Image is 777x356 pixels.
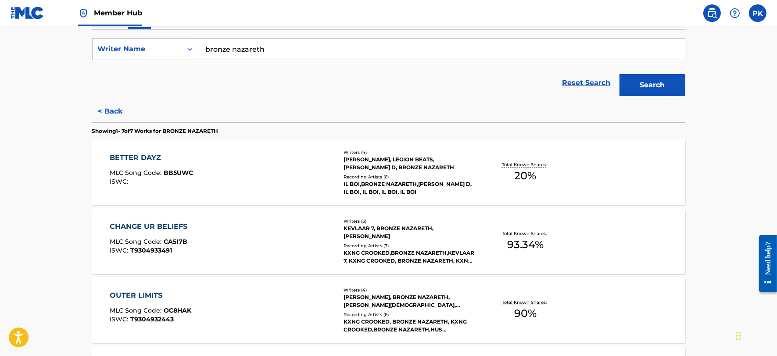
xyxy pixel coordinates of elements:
div: User Menu [749,4,766,22]
img: help [730,8,740,18]
img: MLC Logo [11,7,44,19]
div: Drag [736,323,741,349]
div: OUTER LIMITS [110,290,191,301]
span: T9304932443 [130,315,174,323]
div: Recording Artists ( 6 ) [344,311,476,318]
div: Writers ( 4 ) [344,149,476,156]
span: BB5UWC [164,169,193,177]
div: Writers ( 3 ) [344,218,476,224]
span: MLC Song Code : [110,306,164,314]
div: [PERSON_NAME], BRONZE NAZARETH, [PERSON_NAME][DEMOGRAPHIC_DATA], [PERSON_NAME] [344,293,476,309]
form: Search Form [92,38,685,100]
div: KXNG CROOKED, BRONZE NAZARETH, KXNG CROOKED,BRONZE NAZARETH,HUS KINGPIN,KILLAH PRIEST, KXNG CROOK... [344,318,476,334]
span: Member Hub [94,8,142,18]
a: BETTER DAYZMLC Song Code:BB5UWCISWC:Writers (4)[PERSON_NAME], LEGION BEATS, [PERSON_NAME] D, BRON... [92,139,685,205]
div: BETTER DAYZ [110,153,193,163]
span: 20 % [514,168,536,184]
button: < Back [92,100,145,122]
div: Recording Artists ( 6 ) [344,174,476,180]
div: KXNG CROOKED,BRONZE NAZARETH,KEVLAAR 7, KXNG CROOKED, BRONZE NAZARETH, KXNG CROOKED|BRONZE NAZARE... [344,249,476,265]
iframe: Resource Center [752,228,777,299]
a: Reset Search [558,73,615,93]
iframe: Chat Widget [733,314,777,356]
span: T9304933491 [130,246,172,254]
span: ISWC : [110,315,130,323]
div: Recording Artists ( 7 ) [344,242,476,249]
div: IL BOI,BRONZE NAZARETH,[PERSON_NAME] D, IL BOI, IL BOI, IL BOI, IL BOI [344,180,476,196]
span: ISWC : [110,178,130,185]
span: 93.34 % [507,237,544,253]
p: Showing 1 - 7 of 7 Works for BRONZE NAZARETH [92,127,218,135]
img: search [707,8,717,18]
span: OC8HAK [164,306,191,314]
div: KEVLAAR 7, BRONZE NAZARETH, [PERSON_NAME] [344,224,476,240]
span: CA5I7B [164,238,187,246]
div: [PERSON_NAME], LEGION BEATS, [PERSON_NAME] D, BRONZE NAZARETH [344,156,476,171]
a: CHANGE UR BELIEFSMLC Song Code:CA5I7BISWC:T9304933491Writers (3)KEVLAAR 7, BRONZE NAZARETH, [PERS... [92,208,685,274]
span: 90 % [514,306,537,321]
p: Total Known Shares: [502,230,549,237]
img: Top Rightsholder [78,8,89,18]
a: OUTER LIMITSMLC Song Code:OC8HAKISWC:T9304932443Writers (4)[PERSON_NAME], BRONZE NAZARETH, [PERSO... [92,277,685,343]
span: MLC Song Code : [110,238,164,246]
div: Writers ( 4 ) [344,287,476,293]
button: Search [619,74,685,96]
p: Total Known Shares: [502,299,549,306]
span: MLC Song Code : [110,169,164,177]
span: ISWC : [110,246,130,254]
div: Help [726,4,744,22]
a: Public Search [703,4,721,22]
div: Writer Name [98,44,177,54]
div: CHANGE UR BELIEFS [110,221,192,232]
p: Total Known Shares: [502,161,549,168]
